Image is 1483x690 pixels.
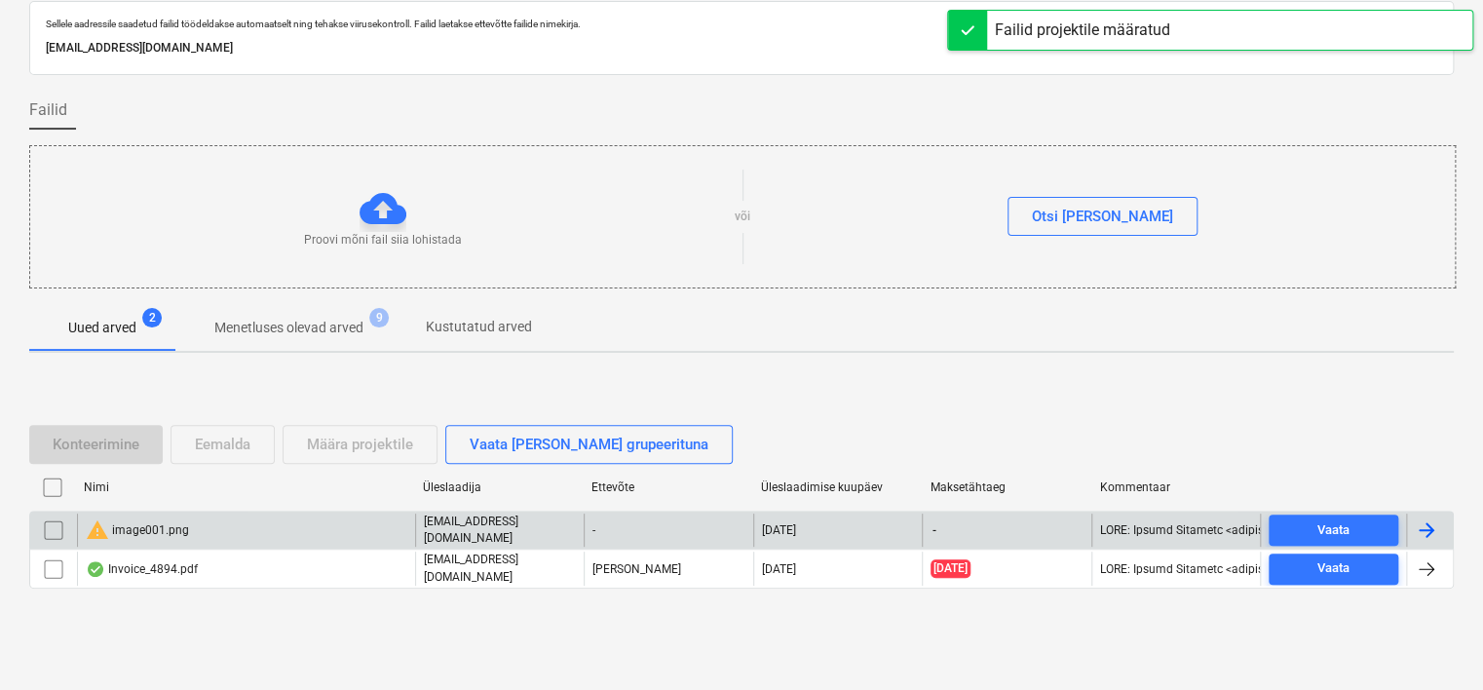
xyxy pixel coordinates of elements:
[1032,204,1173,229] div: Otsi [PERSON_NAME]
[142,308,162,327] span: 2
[86,561,198,577] div: Invoice_4894.pdf
[470,432,708,457] div: Vaata [PERSON_NAME] grupeerituna
[995,19,1170,42] div: Failid projektile määratud
[762,562,796,576] div: [DATE]
[1008,197,1198,236] button: Otsi [PERSON_NAME]
[86,518,189,542] div: image001.png
[84,480,406,494] div: Nimi
[214,318,363,338] p: Menetluses olevad arved
[591,480,745,494] div: Ettevõte
[46,38,1437,58] p: [EMAIL_ADDRESS][DOMAIN_NAME]
[445,425,733,464] button: Vaata [PERSON_NAME] grupeerituna
[735,209,750,225] p: või
[1269,515,1398,546] button: Vaata
[931,559,970,578] span: [DATE]
[424,552,576,585] p: [EMAIL_ADDRESS][DOMAIN_NAME]
[1269,554,1398,585] button: Vaata
[1317,519,1350,542] div: Vaata
[931,480,1084,494] div: Maksetähtaeg
[422,480,576,494] div: Üleslaadija
[68,318,136,338] p: Uued arved
[931,522,938,539] span: -
[86,561,105,577] div: Andmed failist loetud
[1099,480,1253,494] div: Kommentaar
[761,480,915,494] div: Üleslaadimise kuupäev
[29,98,67,122] span: Failid
[46,18,1437,30] p: Sellele aadressile saadetud failid töödeldakse automaatselt ning tehakse viirusekontroll. Failid ...
[424,514,576,547] p: [EMAIL_ADDRESS][DOMAIN_NAME]
[29,145,1456,288] div: Proovi mõni fail siia lohistadavõiOtsi [PERSON_NAME]
[426,317,532,337] p: Kustutatud arved
[304,232,462,249] p: Proovi mõni fail siia lohistada
[1317,557,1350,580] div: Vaata
[86,518,109,542] span: warning
[762,523,796,537] div: [DATE]
[369,308,389,327] span: 9
[584,514,752,547] div: -
[584,552,752,585] div: [PERSON_NAME]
